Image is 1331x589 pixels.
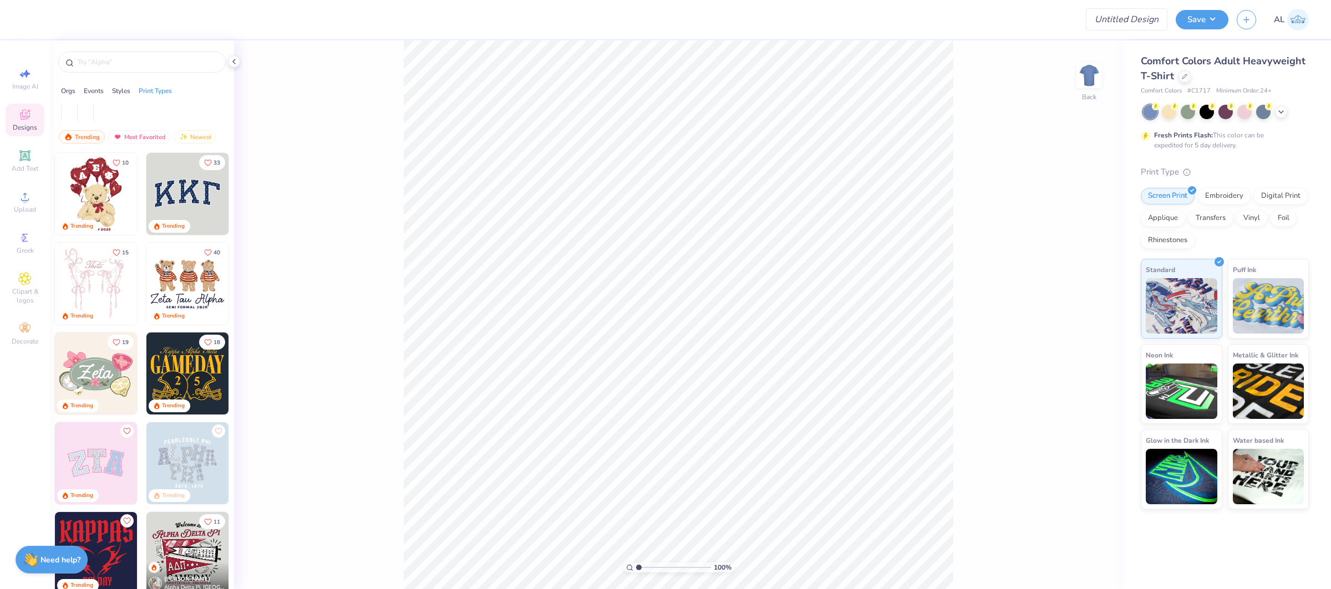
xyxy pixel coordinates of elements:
input: Try "Alpha" [77,57,219,68]
span: Add Text [12,164,38,173]
span: AL [1274,13,1284,26]
img: Puff Ink [1233,278,1304,334]
img: a3be6b59-b000-4a72-aad0-0c575b892a6b [146,243,228,325]
img: Back [1078,64,1100,86]
span: Metallic & Glitter Ink [1233,349,1298,361]
span: 33 [214,160,220,166]
div: Orgs [61,86,75,96]
img: 5a4b4175-9e88-49c8-8a23-26d96782ddc6 [146,422,228,504]
img: b8819b5f-dd70-42f8-b218-32dd770f7b03 [146,332,228,414]
span: Designs [13,123,37,132]
img: 010ceb09-c6fc-40d9-b71e-e3f087f73ee6 [55,332,137,414]
strong: Fresh Prints Flash: [1154,131,1213,140]
div: Vinyl [1236,210,1267,227]
span: Neon Ink [1146,349,1173,361]
button: Save [1176,10,1228,29]
span: Comfort Colors [1141,86,1182,96]
span: Puff Ink [1233,264,1256,275]
img: Water based Ink [1233,449,1304,504]
div: Trending [162,402,185,410]
img: most_fav.gif [113,133,122,141]
div: Transfers [1188,210,1233,227]
div: Styles [112,86,130,96]
div: Newest [174,130,216,144]
div: Print Type [1141,166,1309,178]
button: Like [120,424,134,438]
span: 15 [122,250,129,255]
input: Untitled Design [1086,8,1167,30]
div: Applique [1141,210,1185,227]
span: 18 [214,340,220,345]
div: Trending [162,312,185,320]
div: Trending [162,222,185,231]
img: Newest.gif [179,133,188,141]
span: 19 [122,340,129,345]
div: Events [84,86,104,96]
img: 2b704b5a-84f6-4980-8295-53d958423ff9 [228,332,311,414]
span: Standard [1146,264,1175,275]
span: Image AI [12,82,38,91]
div: This color can be expedited for 5 day delivery. [1154,130,1291,150]
span: Comfort Colors Adult Heavyweight T-Shirt [1141,54,1305,83]
span: 10 [122,160,129,166]
button: Like [199,514,225,529]
button: Like [120,514,134,527]
div: Rhinestones [1141,232,1195,249]
span: Water based Ink [1233,434,1284,446]
button: Like [108,335,134,350]
div: Embroidery [1198,188,1251,204]
div: Trending [70,222,93,231]
button: Like [212,424,225,438]
img: 9980f5e8-e6a1-4b4a-8839-2b0e9349023c [55,422,137,504]
img: trending.gif [64,133,73,141]
div: Most Favorited [108,130,171,144]
img: d6d5c6c6-9b9a-4053-be8a-bdf4bacb006d [137,332,219,414]
span: Decorate [12,337,38,346]
span: Clipart & logos [6,287,44,305]
span: Glow in the Dark Ink [1146,434,1209,446]
img: e74243e0-e378-47aa-a400-bc6bcb25063a [137,153,219,235]
span: Greek [17,246,34,255]
a: AL [1274,9,1309,30]
img: 3b9aba4f-e317-4aa7-a679-c95a879539bd [146,153,228,235]
button: Like [108,245,134,260]
img: Angela Legaspi [1287,9,1309,30]
div: Print Types [139,86,172,96]
button: Like [108,155,134,170]
img: 587403a7-0594-4a7f-b2bd-0ca67a3ff8dd [55,153,137,235]
button: Like [199,155,225,170]
img: a3f22b06-4ee5-423c-930f-667ff9442f68 [228,422,311,504]
img: 5ee11766-d822-42f5-ad4e-763472bf8dcf [137,422,219,504]
div: Trending [70,312,93,320]
button: Like [199,245,225,260]
img: Glow in the Dark Ink [1146,449,1217,504]
div: Back [1082,92,1096,102]
img: Neon Ink [1146,363,1217,419]
div: Screen Print [1141,188,1195,204]
span: 11 [214,519,220,525]
img: edfb13fc-0e43-44eb-bea2-bf7fc0dd67f9 [228,153,311,235]
div: Digital Print [1254,188,1308,204]
div: Trending [59,130,105,144]
span: 40 [214,250,220,255]
img: Metallic & Glitter Ink [1233,363,1304,419]
span: Minimum Order: 24 + [1216,86,1272,96]
div: Trending [162,491,185,500]
span: [PERSON_NAME] [164,575,210,583]
button: Like [199,335,225,350]
div: Trending [70,402,93,410]
img: Standard [1146,278,1217,334]
div: Trending [70,491,93,500]
img: d12c9beb-9502-45c7-ae94-40b97fdd6040 [228,243,311,325]
span: # C1717 [1187,86,1211,96]
div: Foil [1271,210,1297,227]
img: 83dda5b0-2158-48ca-832c-f6b4ef4c4536 [55,243,137,325]
strong: Need help? [40,555,80,565]
span: 100 % [714,562,731,572]
span: Upload [14,205,36,214]
img: d12a98c7-f0f7-4345-bf3a-b9f1b718b86e [137,243,219,325]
